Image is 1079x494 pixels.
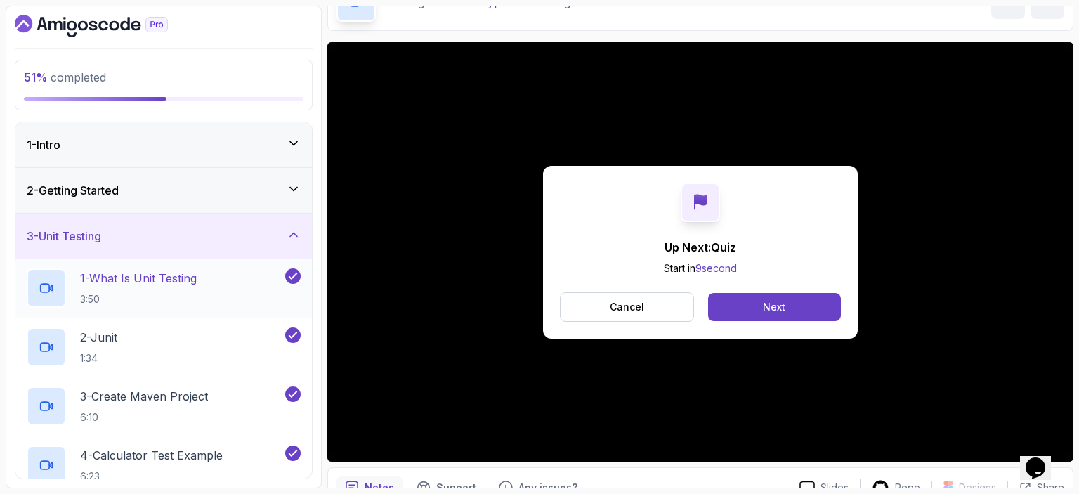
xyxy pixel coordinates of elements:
p: 3:50 [80,292,197,306]
iframe: 2 - Types of Testing [327,42,1073,462]
p: 6:23 [80,469,223,483]
iframe: chat widget [1020,438,1065,480]
button: 1-What Is Unit Testing3:50 [27,268,301,308]
p: 3 - Create Maven Project [80,388,208,405]
p: 1:34 [80,351,117,365]
div: Next [763,300,785,314]
h3: 1 - Intro [27,136,60,153]
button: Cancel [560,292,694,322]
button: 3-Create Maven Project6:10 [27,386,301,426]
p: Up Next: Quiz [664,239,737,256]
p: Start in [664,261,737,275]
p: 4 - Calculator Test Example [80,447,223,464]
button: 4-Calculator Test Example6:23 [27,446,301,485]
span: 9 second [695,262,737,274]
button: 2-Getting Started [15,168,312,213]
p: 2 - Junit [80,329,117,346]
p: Cancel [610,300,644,314]
p: 1 - What Is Unit Testing [80,270,197,287]
a: Dashboard [15,15,200,37]
h3: 2 - Getting Started [27,182,119,199]
button: Next [708,293,841,321]
button: 1-Intro [15,122,312,167]
p: 6:10 [80,410,208,424]
h3: 3 - Unit Testing [27,228,101,245]
button: 3-Unit Testing [15,214,312,259]
span: 51 % [24,70,48,84]
button: 2-Junit1:34 [27,327,301,367]
span: completed [24,70,106,84]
